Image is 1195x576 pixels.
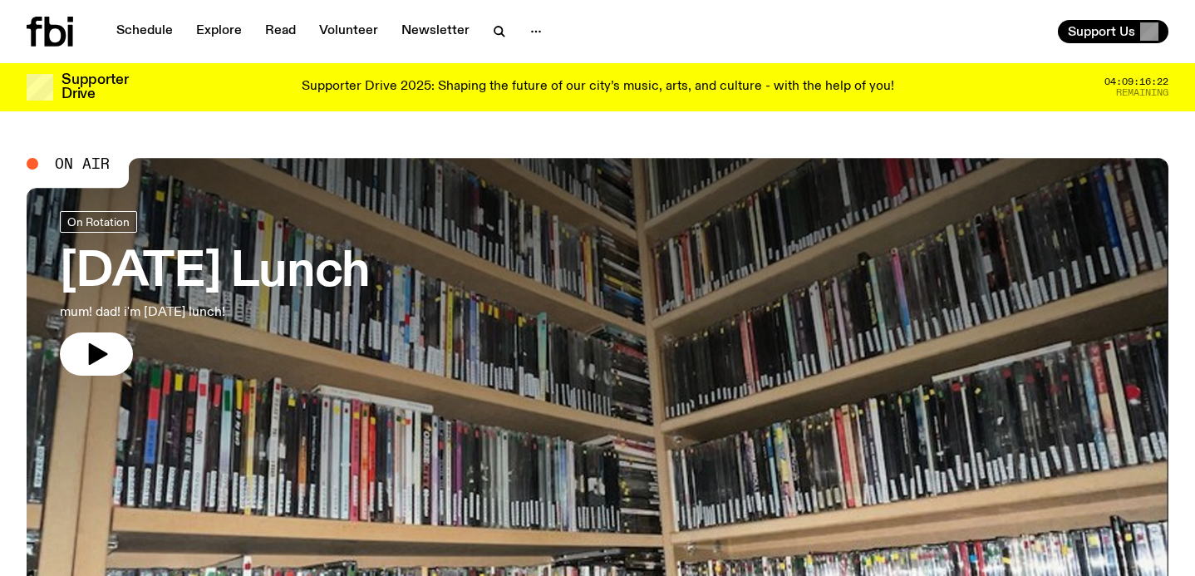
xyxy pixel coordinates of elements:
p: mum! dad! i'm [DATE] lunch! [60,303,370,322]
span: On Air [55,156,110,171]
button: Support Us [1058,20,1168,43]
a: Volunteer [309,20,388,43]
a: Read [255,20,306,43]
span: 04:09:16:22 [1104,77,1168,86]
a: Schedule [106,20,183,43]
a: Explore [186,20,252,43]
span: Support Us [1068,24,1135,39]
h3: [DATE] Lunch [60,249,370,296]
a: Newsletter [391,20,479,43]
p: Supporter Drive 2025: Shaping the future of our city’s music, arts, and culture - with the help o... [302,80,894,95]
a: [DATE] Lunchmum! dad! i'm [DATE] lunch! [60,211,370,376]
span: Remaining [1116,88,1168,97]
a: On Rotation [60,211,137,233]
h3: Supporter Drive [61,73,128,101]
span: On Rotation [67,215,130,228]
